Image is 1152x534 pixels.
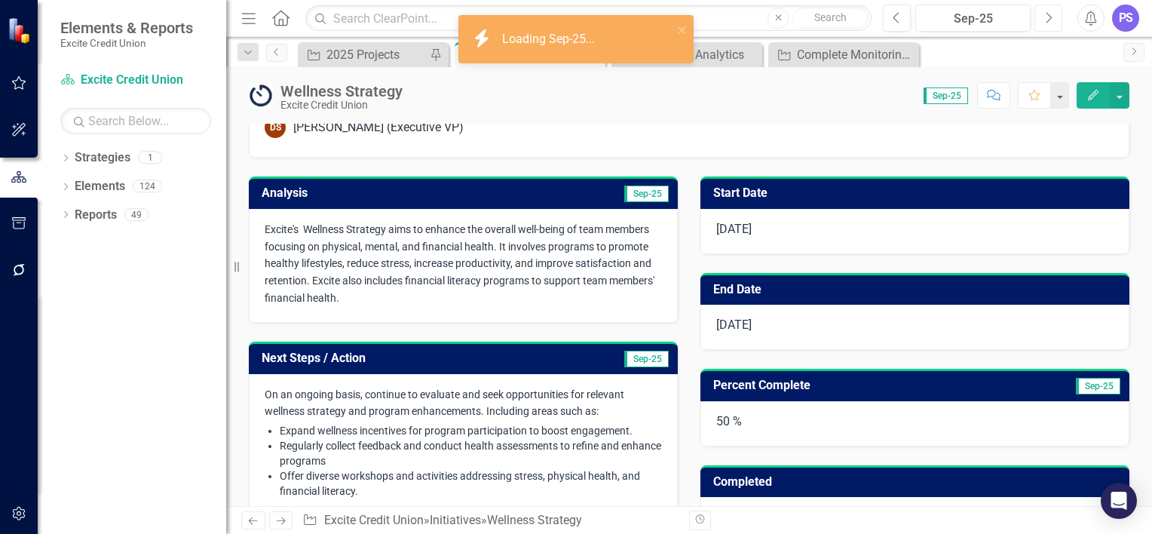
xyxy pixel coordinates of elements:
div: DS [265,117,286,138]
h3: Percent Complete [713,379,991,392]
span: Sep-25 [1076,378,1120,394]
h3: End Date [713,283,1122,296]
div: 124 [133,180,162,193]
div: Wellness Strategy [487,513,582,527]
a: 2025 Projects [302,45,426,64]
span: Sep-25 [624,351,669,367]
div: Predictive Analytics [640,45,758,64]
h3: Completed [713,475,1122,489]
button: PS [1112,5,1139,32]
a: Complete Monitoring Report Initiatives [772,45,915,64]
div: Loading Sep-25... [502,31,599,48]
input: Search Below... [60,108,211,134]
img: Ongoing [249,84,273,108]
span: Sep-25 [624,186,669,202]
button: close [677,21,688,38]
span: On an ongoing basis, continue to evaluate and seek opportunities for relevant wellness strategy a... [265,388,624,418]
button: Sep-25 [915,5,1031,32]
a: Excite Credit Union [60,72,211,89]
span: [DATE] [716,222,752,236]
span: Elements & Reports [60,19,193,37]
h3: Next Steps / Action [262,351,545,365]
a: Excite Credit Union [324,513,424,527]
span: [DATE] [716,318,752,332]
a: Strategies [75,149,130,167]
input: Search ClearPoint... [305,5,872,32]
div: 49 [124,208,149,221]
a: Reports [75,207,117,224]
div: Open Intercom Messenger [1101,483,1137,519]
span: Excite's Wellness Strategy aims to enhance the overall well-being of team members focusing on phy... [265,223,654,304]
img: ClearPoint Strategy [8,17,34,43]
a: Initiatives [430,513,481,527]
small: Excite Credit Union [60,37,193,49]
div: [PERSON_NAME] (Executive VP) [293,119,464,137]
span: Regularly collect feedback and conduct health assessments to refine and enhance programs [280,440,661,467]
div: Sep-25 [921,10,1025,28]
a: Elements [75,178,125,195]
div: 1 [138,152,162,164]
button: Search [792,8,868,29]
div: 2025 Projects [326,45,426,64]
h3: Analysis [262,186,466,200]
span: Offer diverse workshops and activities addressing stress, physical health, and financial literacy. [280,470,640,497]
div: Excite Credit Union [280,100,403,111]
div: » » [302,512,678,529]
h3: Start Date [713,186,1122,200]
span: Search [814,11,847,23]
div: Wellness Strategy [280,83,403,100]
div: Complete Monitoring Report Initiatives [797,45,915,64]
span: Expand wellness incentives for program participation to boost engagement. [280,425,633,437]
span: Sep-25 [924,87,968,104]
div: 50 % [700,401,1129,447]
